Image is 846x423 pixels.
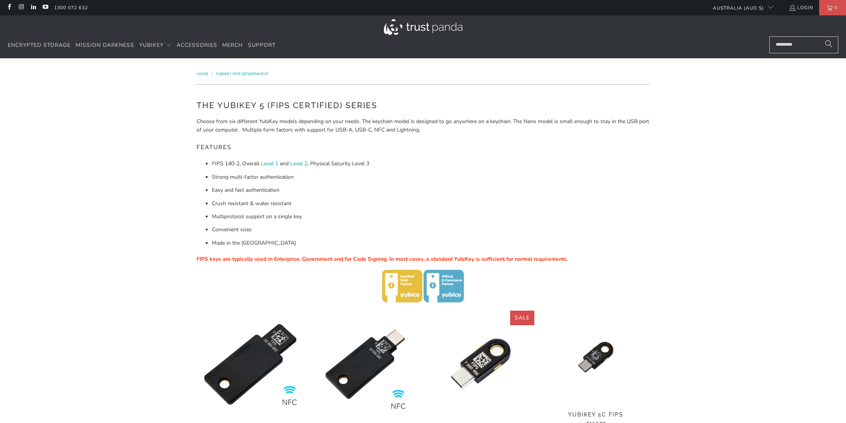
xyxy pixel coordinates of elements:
a: Mission Darkness [76,36,134,54]
img: YubiKey 5 NFC FIPS - Trust Panda [197,311,304,418]
span: YubiKey 5C FIPS [542,411,649,418]
a: Login [789,3,813,12]
a: 1300 072 632 [54,3,88,12]
a: Trust Panda Australia on LinkedIn [30,5,36,11]
span: Encrypted Storage [8,41,71,49]
li: Made in the [GEOGRAPHIC_DATA] [212,239,649,247]
span: / [211,71,213,77]
a: Home [197,71,210,77]
a: Support [248,36,276,54]
img: YubiKey 5C FIPS - Trust Panda [542,311,649,404]
li: Multiprotocol support on a single key [212,212,649,221]
a: Trust Panda Australia on Facebook [6,5,12,11]
img: YubiKey 4C FIPS - Trust Panda [427,311,534,418]
span: Support [248,41,276,49]
li: Easy and fast authentication [212,186,649,194]
a: YubiKey 4C FIPS - Trust Panda YubiKey 4C FIPS - Trust Panda [427,311,534,418]
a: Trust Panda Australia on Instagram [18,5,24,11]
a: Trust Panda Australia on YouTube [42,5,48,11]
a: Level 1 [261,160,278,167]
a: YubiKey for Government [216,71,268,77]
img: Trust Panda Australia [384,19,463,35]
li: Strong multi-factor authentication [212,173,649,181]
a: Level 2 [290,160,307,167]
li: Convenient sizes [212,225,649,234]
span: Home [197,71,208,77]
h2: The YubiKey 5 (FIPS Certified) Series [197,99,649,112]
span: Mission Darkness [76,41,134,49]
h5: Features [197,140,649,155]
button: Search [819,36,838,53]
nav: Translation missing: en.navigation.header.main_nav [8,36,276,54]
span: Accessories [177,41,217,49]
span: YubiKey [139,41,164,49]
a: Merch [222,36,243,54]
a: Encrypted Storage [8,36,71,54]
li: FIPS 140-2, Overall and , Physical Security Level 3 [212,160,649,168]
a: Accessories [177,36,217,54]
a: YubiKey 5 NFC FIPS - Trust Panda YubiKey 5 NFC FIPS - Trust Panda [197,311,304,418]
span: Sale [515,314,530,321]
span: Merch [222,41,243,49]
img: YubiKey 5C NFC FIPS - Trust Panda [312,311,419,418]
a: YubiKey 5C FIPS - Trust Panda YubiKey 5C FIPS - Trust Panda [542,311,649,404]
li: Crush resistant & water resistant [212,199,649,208]
span: FIPS keys are typically used in Enterprise, Government and for Code Signing. In most cases, a sta... [197,255,568,263]
a: YubiKey 5C NFC FIPS - Trust Panda YubiKey 5C NFC FIPS - Trust Panda [312,311,419,418]
summary: YubiKey [139,36,172,54]
input: Search... [769,36,838,53]
p: Choose from six different YubiKey models depending on your needs. The keychain model is designed ... [197,117,649,135]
